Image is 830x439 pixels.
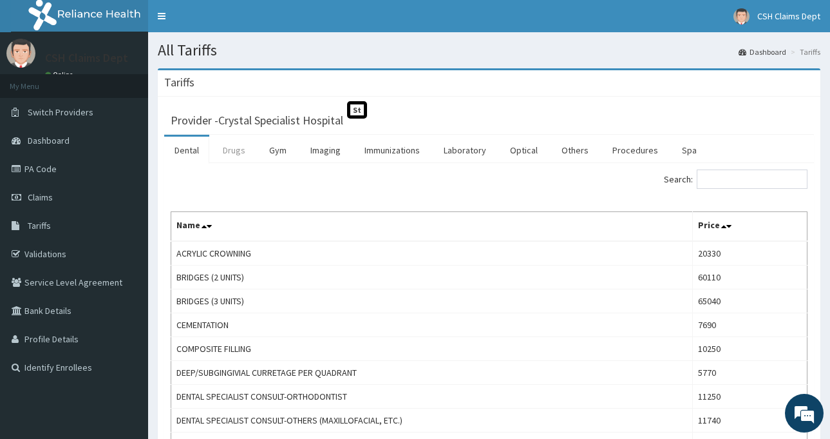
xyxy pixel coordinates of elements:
th: Price [692,212,807,242]
input: Search: [697,170,807,189]
td: CEMENTATION [171,313,693,337]
td: 11250 [692,385,807,409]
p: CSH Claims Dept [45,52,128,64]
td: BRIDGES (2 UNITS) [171,266,693,289]
a: Others [551,137,599,164]
h1: All Tariffs [158,42,820,59]
td: DEEP/SUBGINGIVIAL CURRETAGE PER QUADRANT [171,361,693,385]
th: Name [171,212,693,242]
span: Switch Providers [28,106,93,118]
td: 10250 [692,337,807,361]
td: DENTAL SPECIALIST CONSULT-OTHERS (MAXILLOFACIAL, ETC.) [171,409,693,433]
li: Tariffs [788,46,820,57]
span: CSH Claims Dept [757,10,820,22]
img: User Image [6,39,35,68]
a: Online [45,70,76,79]
a: Gym [259,137,297,164]
td: 60110 [692,266,807,289]
label: Search: [664,170,807,189]
td: 20330 [692,241,807,266]
span: St [347,101,367,119]
td: BRIDGES (3 UNITS) [171,289,693,313]
span: Tariffs [28,220,51,231]
a: Drugs [212,137,256,164]
a: Spa [672,137,707,164]
a: Imaging [300,137,351,164]
td: COMPOSITE FILLING [171,337,693,361]
img: User Image [733,8,750,24]
a: Laboratory [433,137,496,164]
a: Dental [164,137,209,164]
a: Immunizations [354,137,430,164]
td: ACRYLIC CROWNING [171,241,693,266]
td: 5770 [692,361,807,385]
span: Claims [28,191,53,203]
a: Dashboard [739,46,786,57]
td: 7690 [692,313,807,337]
span: Dashboard [28,135,70,146]
h3: Tariffs [164,77,194,88]
a: Procedures [602,137,668,164]
a: Optical [500,137,548,164]
h3: Provider - Crystal Specialist Hospital [171,115,343,126]
td: 11740 [692,409,807,433]
td: DENTAL SPECIALIST CONSULT-ORTHODONTIST [171,385,693,409]
td: 65040 [692,289,807,313]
